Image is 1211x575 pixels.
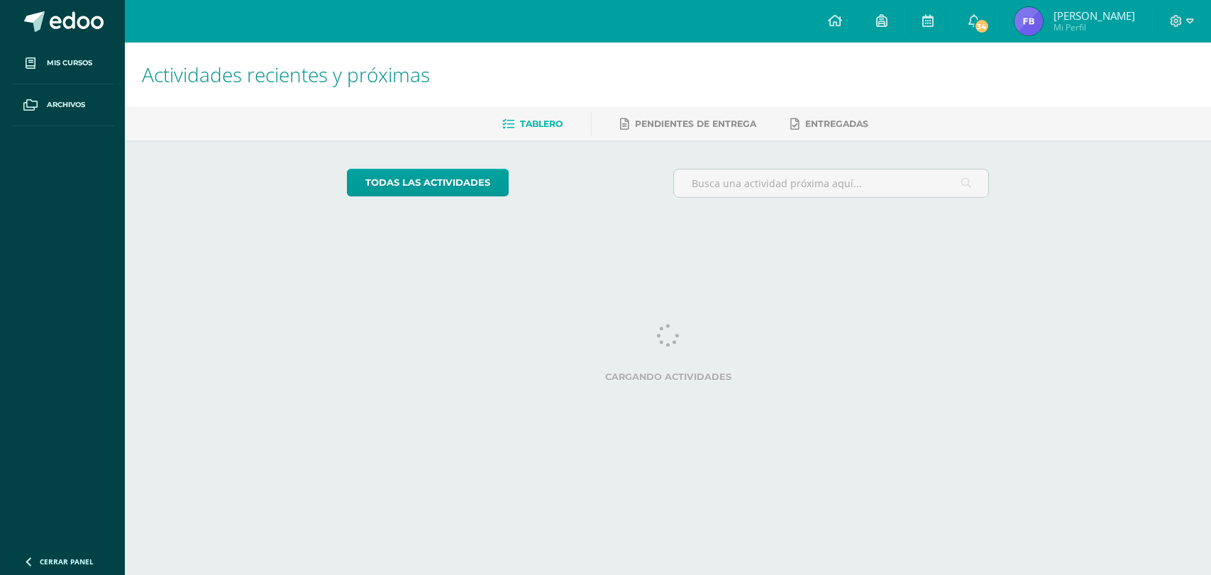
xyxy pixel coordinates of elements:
[47,57,92,69] span: Mis cursos
[790,113,868,135] a: Entregadas
[347,169,509,196] a: todas las Actividades
[11,84,114,126] a: Archivos
[1014,7,1043,35] img: 0a45ba730afd6823a75c84dc00aca05a.png
[347,372,989,382] label: Cargando actividades
[47,99,85,111] span: Archivos
[805,118,868,129] span: Entregadas
[674,169,988,197] input: Busca una actividad próxima aquí...
[11,43,114,84] a: Mis cursos
[620,113,756,135] a: Pendientes de entrega
[974,18,990,34] span: 34
[40,557,94,566] span: Cerrar panel
[1054,9,1135,23] span: [PERSON_NAME]
[520,118,563,129] span: Tablero
[142,61,430,88] span: Actividades recientes y próximas
[635,118,756,129] span: Pendientes de entrega
[1054,21,1135,33] span: Mi Perfil
[502,113,563,135] a: Tablero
